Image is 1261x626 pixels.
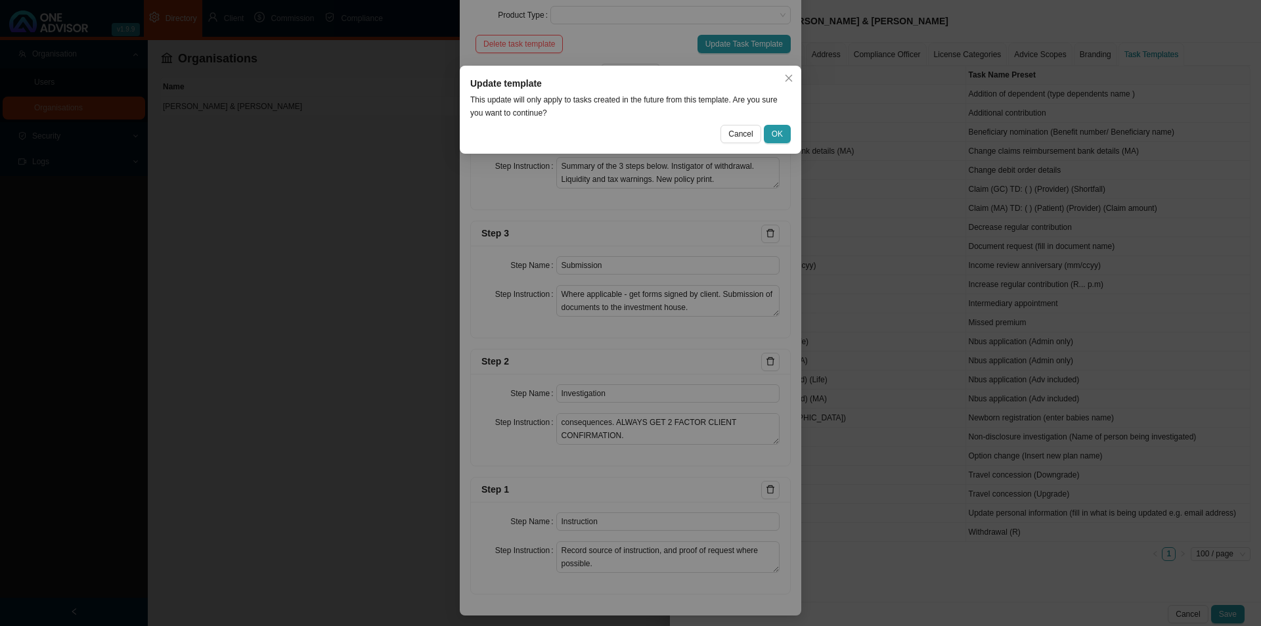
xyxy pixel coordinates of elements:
button: Close [780,69,798,87]
span: close [784,74,793,83]
div: This update will only apply to tasks created in the future from this template. Are you sure you w... [470,93,791,120]
span: Cancel [728,127,753,141]
button: OK [764,125,791,143]
button: Cancel [720,125,761,143]
div: Update template [470,76,791,91]
span: OK [772,127,783,141]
